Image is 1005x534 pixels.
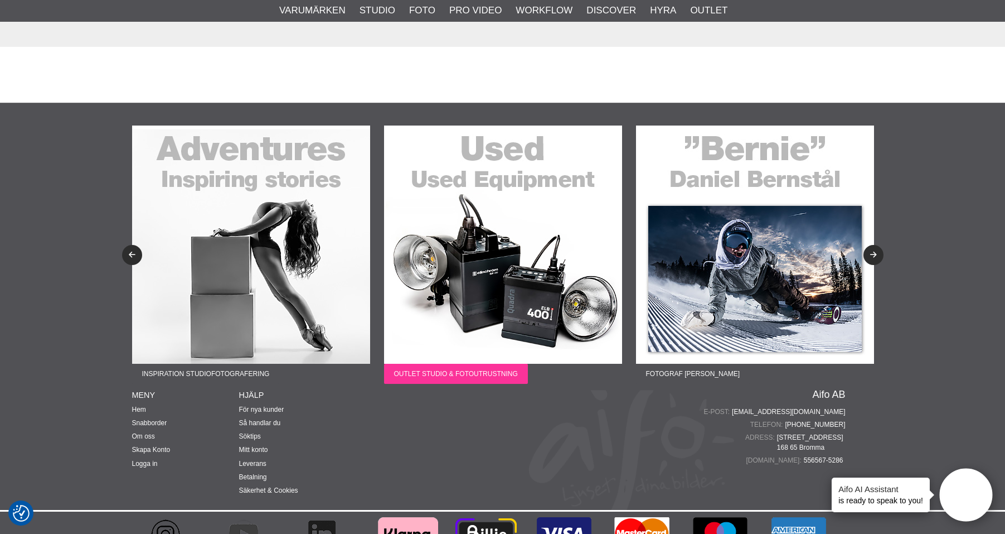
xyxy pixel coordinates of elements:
[384,126,622,364] img: Annons:22-03F banner-sidfot-used.jpg
[132,419,167,427] a: Snabborder
[732,407,845,417] a: [EMAIL_ADDRESS][DOMAIN_NAME]
[650,3,676,18] a: Hyra
[636,126,874,384] a: Annons:22-04F banner-sidfot-bernie.jpgFotograf [PERSON_NAME]
[586,3,636,18] a: Discover
[239,473,267,481] a: Betalning
[239,406,284,413] a: För nya kunder
[636,364,750,384] span: Fotograf [PERSON_NAME]
[132,389,239,401] h4: Meny
[838,483,923,495] h4: Aifo AI Assistant
[703,407,732,417] span: E-post:
[13,503,30,523] button: Samtyckesinställningar
[132,460,158,468] a: Logga in
[239,389,346,401] h4: Hjälp
[132,446,171,454] a: Skapa Konto
[13,505,30,522] img: Revisit consent button
[745,432,777,442] span: Adress:
[239,432,261,440] a: Söktips
[132,364,280,384] span: Inspiration Studiofotografering
[449,3,502,18] a: Pro Video
[239,487,298,494] a: Säkerhet & Cookies
[122,245,142,265] button: Previous
[777,432,846,453] span: [STREET_ADDRESS] 168 65 Bromma
[804,455,846,465] span: 556567-5286
[785,420,845,430] a: [PHONE_NUMBER]
[360,3,395,18] a: Studio
[812,389,845,400] a: Aifo AB
[636,126,874,364] img: Annons:22-04F banner-sidfot-bernie.jpg
[384,126,622,384] a: Annons:22-03F banner-sidfot-used.jpgOutlet Studio & Fotoutrustning
[239,419,281,427] a: Så handlar du
[132,126,370,364] img: Annons:22-02F banner-sidfot-adventures.jpg
[746,455,803,465] span: [DOMAIN_NAME]:
[239,446,268,454] a: Mitt konto
[690,3,727,18] a: Outlet
[132,126,370,384] a: Annons:22-02F banner-sidfot-adventures.jpgInspiration Studiofotografering
[516,3,572,18] a: Workflow
[132,432,155,440] a: Om oss
[384,364,528,384] span: Outlet Studio & Fotoutrustning
[409,3,435,18] a: Foto
[863,245,883,265] button: Next
[132,406,146,413] a: Hem
[832,478,930,512] div: is ready to speak to you!
[239,460,266,468] a: Leverans
[279,3,346,18] a: Varumärken
[750,420,785,430] span: Telefon:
